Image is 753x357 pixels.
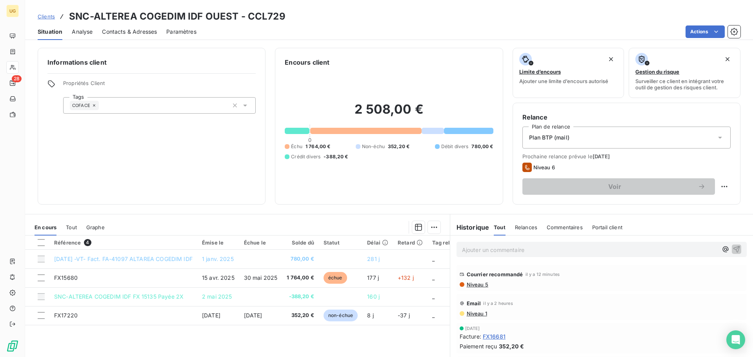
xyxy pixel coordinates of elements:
span: Paramètres [166,28,196,36]
div: Open Intercom Messenger [726,330,745,349]
span: Situation [38,28,62,36]
span: -37 j [398,312,410,319]
span: Tout [494,224,506,230]
span: +132 j [398,274,414,281]
span: Graphe [86,224,105,230]
span: Débit divers [441,143,469,150]
span: Relances [515,224,537,230]
span: 352,20 € [287,312,314,319]
span: -388,20 € [324,153,348,160]
button: Gestion du risqueSurveiller ce client en intégrant votre outil de gestion des risques client. [629,48,740,98]
div: Statut [324,239,358,246]
span: _ [432,312,435,319]
span: Facture : [460,332,481,341]
h6: Relance [522,112,731,122]
span: COFACE [72,103,90,108]
span: 30 mai 2025 [244,274,278,281]
h3: SNC-ALTEREA COGEDIM IDF OUEST - CCL729 [69,9,286,24]
span: Portail client [592,224,622,230]
span: Non-échu [362,143,385,150]
span: 780,00 € [287,255,314,263]
span: Contacts & Adresses [102,28,157,36]
span: FX15680 [54,274,78,281]
span: [DATE] [202,312,220,319]
span: Plan BTP (mail) [529,134,569,141]
span: _ [432,256,435,262]
div: Délai [367,239,388,246]
span: [DATE] [244,312,262,319]
span: Tout [66,224,77,230]
span: SNC-ALTEREA COGEDIM IDF FX 15135 Payée 2X [54,293,184,300]
span: 1 janv. 2025 [202,256,234,262]
span: Courrier recommandé [467,271,523,277]
span: 28 [12,75,22,82]
span: Échu [291,143,302,150]
span: FX16681 [483,332,506,341]
span: il y a 2 heures [483,301,513,306]
h6: Historique [450,223,489,232]
div: Solde dû [287,239,314,246]
span: 780,00 € [471,143,493,150]
span: Commentaires [547,224,583,230]
h2: 2 508,00 € [285,101,493,125]
span: En cours [35,224,56,230]
span: Propriétés Client [63,80,256,91]
span: Analyse [72,28,93,36]
span: Crédit divers [291,153,320,160]
span: 160 j [367,293,380,300]
span: 1 764,00 € [306,143,331,150]
span: FX17220 [54,312,78,319]
button: Limite d’encoursAjouter une limite d’encours autorisé [513,48,624,98]
span: Gestion du risque [635,69,679,75]
span: 15 avr. 2025 [202,274,235,281]
span: il y a 12 minutes [526,272,560,277]
span: non-échue [324,310,358,321]
div: Émise le [202,239,235,246]
span: 352,20 € [499,342,524,350]
span: Voir [532,183,698,190]
span: échue [324,272,347,284]
div: UG [6,5,19,17]
input: Ajouter une valeur [99,102,105,109]
span: 4 [84,239,91,246]
span: Ajouter une limite d’encours autorisé [519,78,608,84]
div: Retard [398,239,423,246]
span: [DATE] [593,153,610,159]
span: 281 j [367,256,380,262]
span: Prochaine relance prévue le [522,153,731,159]
span: _ [432,293,435,300]
span: Niveau 5 [466,281,488,288]
span: _ [432,274,435,281]
span: -388,20 € [287,293,314,301]
span: Email [467,300,481,306]
span: 8 j [367,312,373,319]
div: Référence [54,239,193,246]
span: Niveau 1 [466,310,487,317]
h6: Encours client [285,58,329,67]
span: Surveiller ce client en intégrant votre outil de gestion des risques client. [635,78,734,91]
span: [DATE] -VT- Fact. FA-41097 ALTAREA COGEDIM IDF [54,256,193,262]
span: 352,20 € [388,143,409,150]
span: 1 764,00 € [287,274,314,282]
span: 2 mai 2025 [202,293,232,300]
div: Échue le [244,239,278,246]
div: Tag relance [432,239,472,246]
button: Actions [686,25,725,38]
span: 0 [308,137,311,143]
h6: Informations client [47,58,256,67]
span: Paiement reçu [460,342,497,350]
span: 177 j [367,274,379,281]
span: [DATE] [465,326,480,331]
span: Niveau 6 [533,164,555,170]
a: Clients [38,13,55,20]
button: Voir [522,178,715,195]
img: Logo LeanPay [6,340,19,352]
span: Limite d’encours [519,69,561,75]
